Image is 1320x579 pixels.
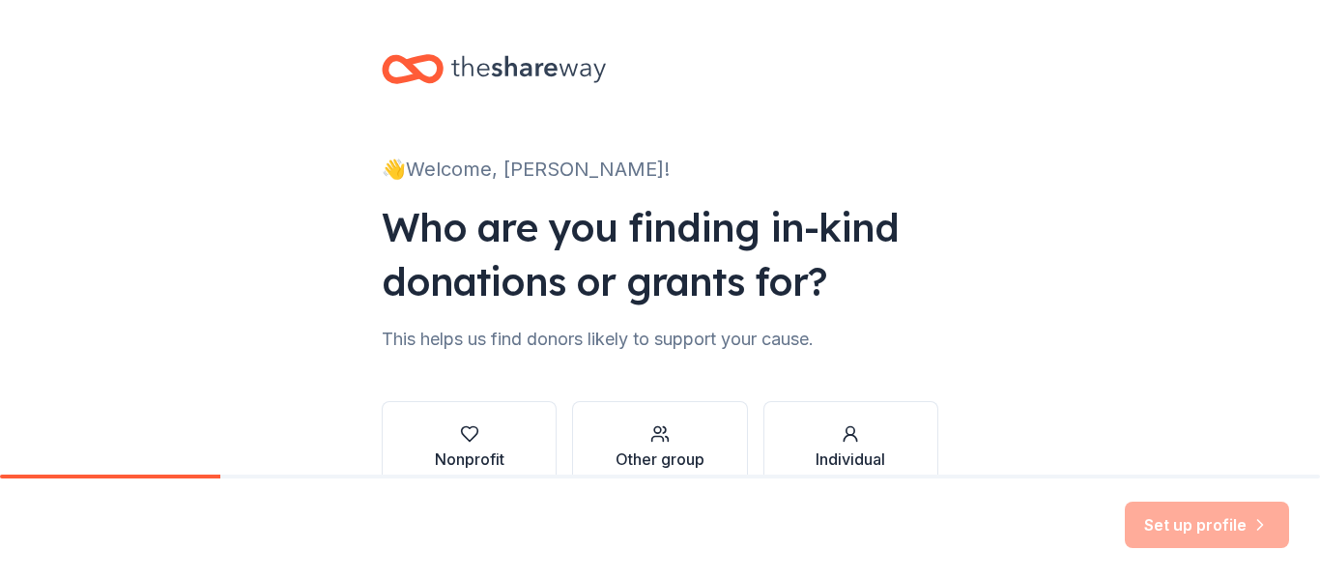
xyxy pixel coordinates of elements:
div: This helps us find donors likely to support your cause. [382,324,938,355]
div: Other group [616,448,704,471]
button: Individual [763,401,938,494]
button: Other group [572,401,747,494]
div: Nonprofit [435,448,504,471]
div: Who are you finding in-kind donations or grants for? [382,200,938,308]
div: 👋 Welcome, [PERSON_NAME]! [382,154,938,185]
button: Nonprofit [382,401,557,494]
div: Individual [816,448,885,471]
